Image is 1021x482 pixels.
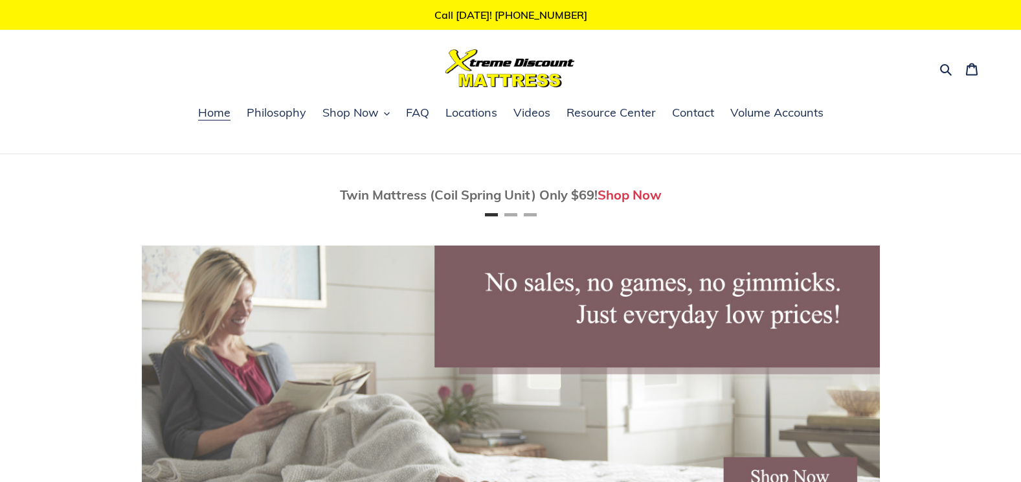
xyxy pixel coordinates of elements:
[598,187,662,203] a: Shop Now
[439,104,504,123] a: Locations
[485,213,498,216] button: Page 1
[445,49,575,87] img: Xtreme Discount Mattress
[504,213,517,216] button: Page 2
[406,105,429,120] span: FAQ
[192,104,237,123] a: Home
[399,104,436,123] a: FAQ
[524,213,537,216] button: Page 3
[507,104,557,123] a: Videos
[724,104,830,123] a: Volume Accounts
[513,105,550,120] span: Videos
[666,104,721,123] a: Contact
[340,187,598,203] span: Twin Mattress (Coil Spring Unit) Only $69!
[240,104,313,123] a: Philosophy
[672,105,714,120] span: Contact
[445,105,497,120] span: Locations
[567,105,656,120] span: Resource Center
[322,105,379,120] span: Shop Now
[560,104,662,123] a: Resource Center
[247,105,306,120] span: Philosophy
[730,105,824,120] span: Volume Accounts
[198,105,230,120] span: Home
[316,104,396,123] button: Shop Now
